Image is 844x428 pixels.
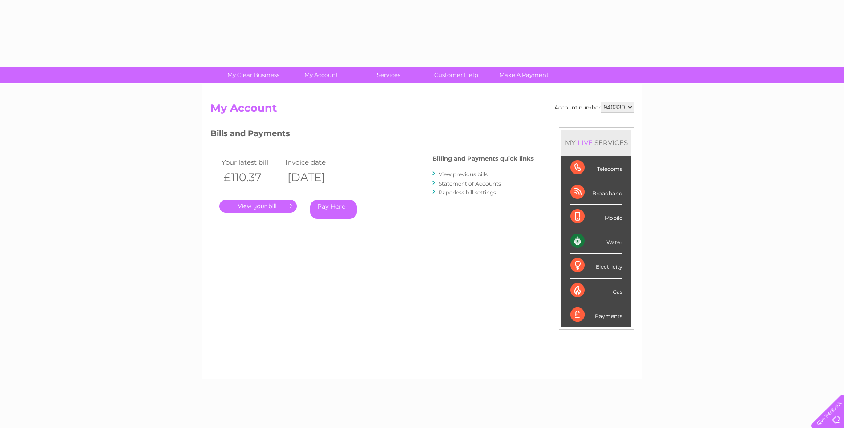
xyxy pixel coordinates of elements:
[219,200,297,213] a: .
[570,156,622,180] div: Telecoms
[570,303,622,327] div: Payments
[439,189,496,196] a: Paperless bill settings
[310,200,357,219] a: Pay Here
[420,67,493,83] a: Customer Help
[487,67,561,83] a: Make A Payment
[284,67,358,83] a: My Account
[570,229,622,254] div: Water
[554,102,634,113] div: Account number
[439,180,501,187] a: Statement of Accounts
[219,168,283,186] th: £110.37
[352,67,425,83] a: Services
[576,138,594,147] div: LIVE
[210,102,634,119] h2: My Account
[570,180,622,205] div: Broadband
[210,127,534,143] h3: Bills and Payments
[283,168,347,186] th: [DATE]
[570,254,622,278] div: Electricity
[432,155,534,162] h4: Billing and Payments quick links
[439,171,488,178] a: View previous bills
[561,130,631,155] div: MY SERVICES
[570,279,622,303] div: Gas
[217,67,290,83] a: My Clear Business
[570,205,622,229] div: Mobile
[283,156,347,168] td: Invoice date
[219,156,283,168] td: Your latest bill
